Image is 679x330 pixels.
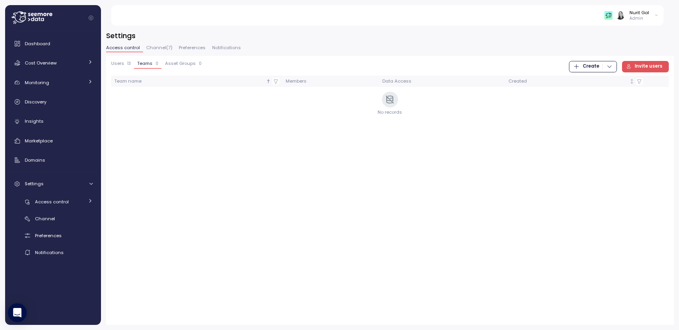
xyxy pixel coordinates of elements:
span: Notifications [212,46,241,50]
a: Discovery [8,94,98,110]
p: Admin [629,16,649,21]
span: Create [583,61,599,72]
a: Notifications [8,246,98,259]
span: Invite users [635,61,662,72]
span: Monitoring [25,79,49,86]
span: Preferences [35,232,62,239]
span: Teams [137,61,152,66]
a: Insights [8,114,98,129]
img: ACg8ocIVugc3DtI--ID6pffOeA5XcvoqExjdOmyrlhjOptQpqjom7zQ=s96-c [616,11,624,19]
p: 0 [199,61,202,66]
span: Asset Groups [165,61,196,66]
button: Collapse navigation [86,15,96,21]
div: Open Intercom Messenger [8,303,27,322]
a: Cost Overview [8,55,98,71]
img: 65f98ecb31a39d60f1f315eb.PNG [604,11,613,19]
a: Marketplace [8,133,98,149]
th: Team nameSorted ascending [111,76,283,87]
span: Marketplace [25,138,53,144]
a: Settings [8,176,98,192]
button: Invite users [622,61,669,72]
button: Create [569,61,617,72]
a: Preferences [8,229,98,242]
div: Sorted ascending [266,79,271,84]
p: 0 [156,61,158,66]
a: Domains [8,152,98,168]
div: Not sorted [629,79,635,84]
a: Dashboard [8,36,98,52]
h3: Settings [106,31,674,41]
span: Access control [106,46,140,50]
span: Access control [35,199,69,205]
span: Cost Overview [25,60,57,66]
span: Settings [25,181,44,187]
span: Dashboard [25,41,50,47]
div: Data Access [382,78,502,85]
div: Members [286,78,376,85]
th: CreatedNot sorted [505,76,646,87]
a: Channel [8,212,98,225]
p: 13 [127,61,131,66]
div: Nurit Gal [629,9,649,16]
span: Channel ( 7 ) [146,46,173,50]
div: Team name [114,78,265,85]
span: Preferences [179,46,206,50]
span: Domains [25,157,45,163]
a: Access control [8,195,98,208]
span: Discovery [25,99,46,105]
span: Users [111,61,124,66]
span: Notifications [35,249,64,256]
span: Insights [25,118,44,124]
span: Channel [35,216,55,222]
div: Created [508,78,628,85]
a: Monitoring [8,75,98,90]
